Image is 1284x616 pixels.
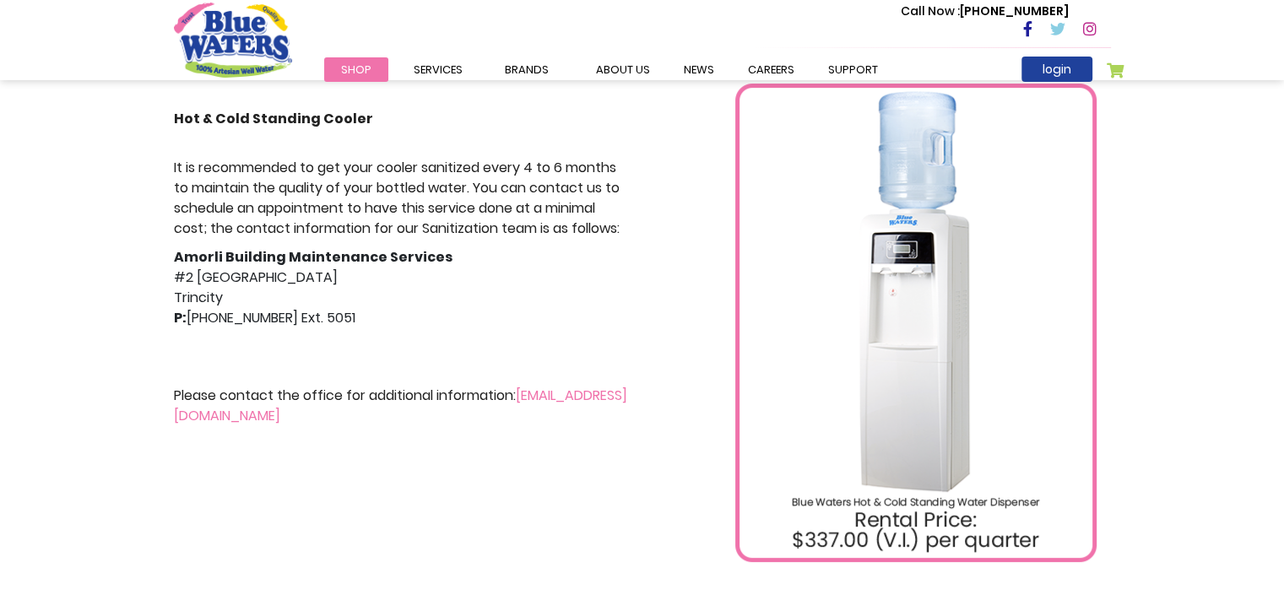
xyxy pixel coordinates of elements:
strong: Amorli Building Maintenance Services [174,247,452,267]
a: login [1021,57,1092,82]
strong: Hot & Cold Standing Cooler [174,109,373,128]
strong: P: [174,308,187,327]
a: News [667,57,731,82]
a: about us [579,57,667,82]
a: careers [731,57,811,82]
a: support [811,57,895,82]
span: Brands [505,62,549,78]
a: store logo [174,3,292,77]
a: [EMAIL_ADDRESS][DOMAIN_NAME] [174,386,627,425]
p: Please contact the office for additional information: [174,386,630,426]
p: [PHONE_NUMBER] [901,3,1069,20]
div: #2 [GEOGRAPHIC_DATA] Trincity [PHONE_NUMBER] Ext. 5051 [174,158,630,426]
span: Services [414,62,463,78]
span: Call Now : [901,3,960,19]
p: It is recommended to get your cooler sanitized every 4 to 6 months to maintain the quality of you... [174,158,630,239]
span: Shop [341,62,371,78]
